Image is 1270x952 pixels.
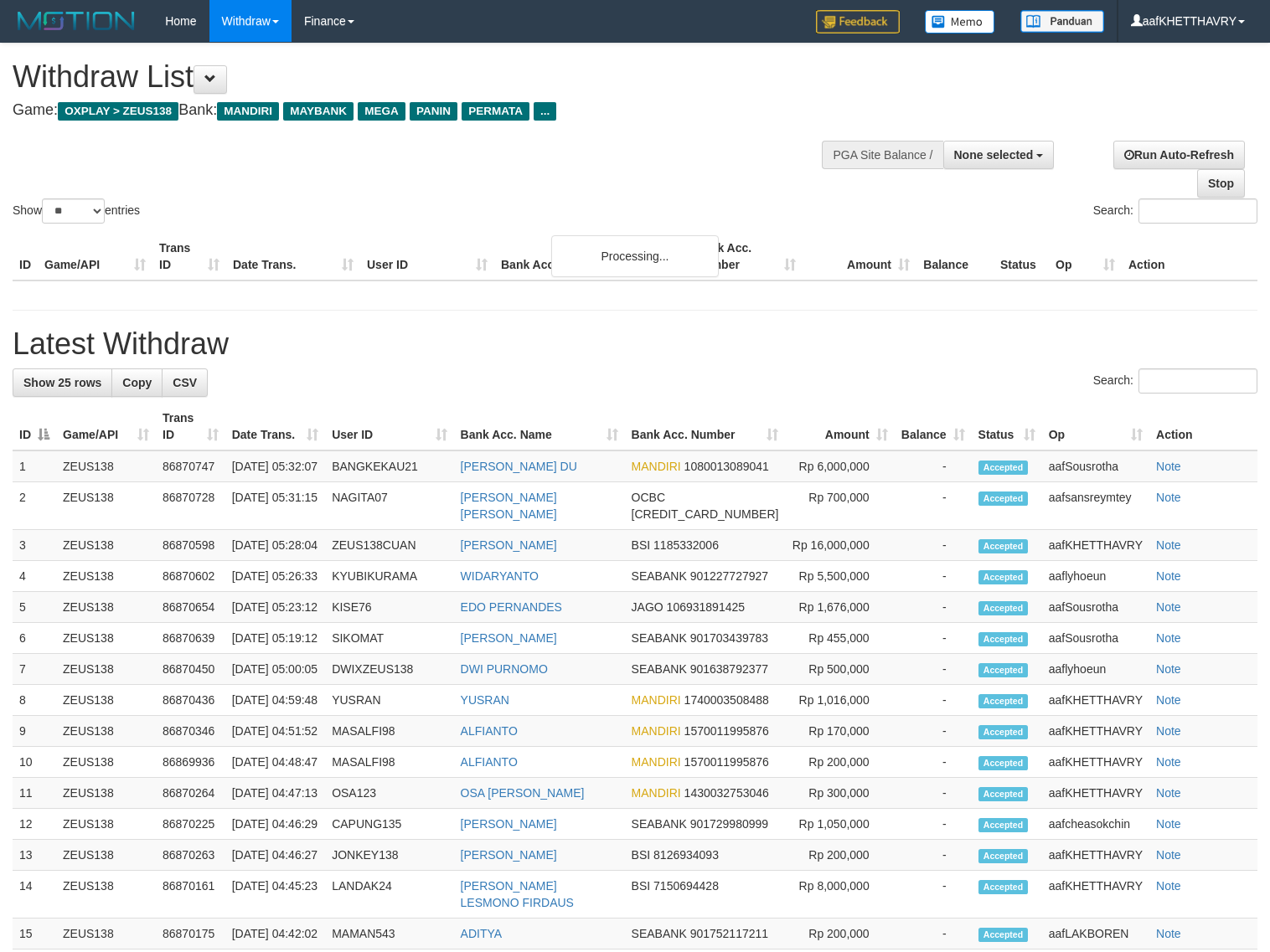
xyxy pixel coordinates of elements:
td: YUSRAN [325,685,453,716]
td: Rp 200,000 [785,919,894,949]
a: ADITYA [461,927,503,940]
span: Accepted [978,694,1029,708]
td: - [895,871,972,919]
h1: Withdraw List [13,60,830,94]
a: WIDARYANTO [461,569,539,583]
td: 5 [13,592,56,623]
h1: Latest Withdraw [13,327,1257,361]
a: [PERSON_NAME] [PERSON_NAME] [461,491,557,521]
th: Bank Acc. Name: activate to sort column ascending [454,403,625,450]
td: 86870263 [156,840,225,871]
td: 86870175 [156,919,225,949]
span: Copy 901638792377 to clipboard [690,662,768,676]
img: MOTION_logo.png [13,8,140,33]
td: aaflyhoeun [1042,561,1149,592]
span: MANDIRI [632,460,681,473]
td: Rp 1,050,000 [785,809,894,840]
td: aafSousrotha [1042,450,1149,482]
input: Search: [1138,198,1257,224]
span: JAGO [632,600,663,614]
th: Balance [916,233,994,280]
span: None selected [954,148,1034,162]
td: - [895,840,972,871]
span: Copy 1570011995876 to clipboard [684,724,769,738]
th: Status [994,233,1049,280]
a: Note [1156,693,1181,707]
th: Date Trans. [226,233,360,280]
td: ZEUS138 [56,450,156,482]
a: YUSRAN [461,693,509,707]
td: 86870747 [156,450,225,482]
span: OXPLAY > ZEUS138 [58,102,178,121]
td: aafSousrotha [1042,592,1149,623]
td: 8 [13,685,56,716]
td: DWIXZEUS138 [325,654,453,685]
td: 15 [13,919,56,949]
img: Button%20Memo.svg [925,10,995,33]
td: NAGITA07 [325,482,453,530]
span: Accepted [978,880,1029,894]
span: Accepted [978,756,1029,770]
div: Processing... [551,235,719,277]
span: Copy 693818301550 to clipboard [632,507,779,521]
td: 86870264 [156,778,225,809]
td: aafLAKBOREN [1042,919,1149,949]
td: SIKOMAT [325,623,453,654]
th: User ID: activate to sort column ascending [325,403,453,450]
span: Accepted [978,632,1029,646]
span: MAYBANK [283,102,354,121]
td: ZEUS138 [56,840,156,871]
td: ZEUS138 [56,482,156,530]
td: - [895,716,972,747]
span: MANDIRI [217,102,279,121]
span: Copy 1570011995876 to clipboard [684,755,769,769]
label: Show entries [13,198,140,224]
td: aafsansreymtey [1042,482,1149,530]
th: Bank Acc. Number [689,233,803,280]
td: ZEUS138 [56,716,156,747]
td: KISE76 [325,592,453,623]
th: Amount: activate to sort column ascending [785,403,894,450]
input: Search: [1138,368,1257,394]
td: - [895,623,972,654]
a: Note [1156,460,1181,473]
td: Rp 1,016,000 [785,685,894,716]
span: ... [534,102,556,121]
div: PGA Site Balance / [822,141,942,169]
td: 4 [13,561,56,592]
td: ZEUS138CUAN [325,530,453,561]
a: ALFIANTO [461,724,518,738]
span: Accepted [978,663,1029,677]
td: [DATE] 04:47:13 [225,778,325,809]
td: ZEUS138 [56,919,156,949]
a: [PERSON_NAME] [461,631,557,645]
td: aafKHETTHAVRY [1042,685,1149,716]
td: Rp 1,676,000 [785,592,894,623]
a: [PERSON_NAME] LESMONO FIRDAUS [461,879,574,909]
td: [DATE] 05:00:05 [225,654,325,685]
a: Copy [111,368,163,397]
span: PERMATA [462,102,529,121]
select: Showentries [42,198,105,224]
td: - [895,919,972,949]
td: - [895,561,972,592]
a: [PERSON_NAME] [461,848,557,862]
td: ZEUS138 [56,623,156,654]
a: Show 25 rows [13,368,112,397]
td: 86870654 [156,592,225,623]
td: [DATE] 04:48:47 [225,747,325,778]
td: 86870346 [156,716,225,747]
td: 6 [13,623,56,654]
span: MEGA [358,102,405,121]
th: Status: activate to sort column ascending [972,403,1042,450]
a: Note [1156,817,1181,831]
td: 13 [13,840,56,871]
span: SEABANK [632,569,687,583]
td: MASALFI98 [325,716,453,747]
td: aafKHETTHAVRY [1042,530,1149,561]
td: aaflyhoeun [1042,654,1149,685]
td: ZEUS138 [56,747,156,778]
span: Copy 901703439783 to clipboard [690,631,768,645]
a: Note [1156,631,1181,645]
th: Balance: activate to sort column ascending [895,403,972,450]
